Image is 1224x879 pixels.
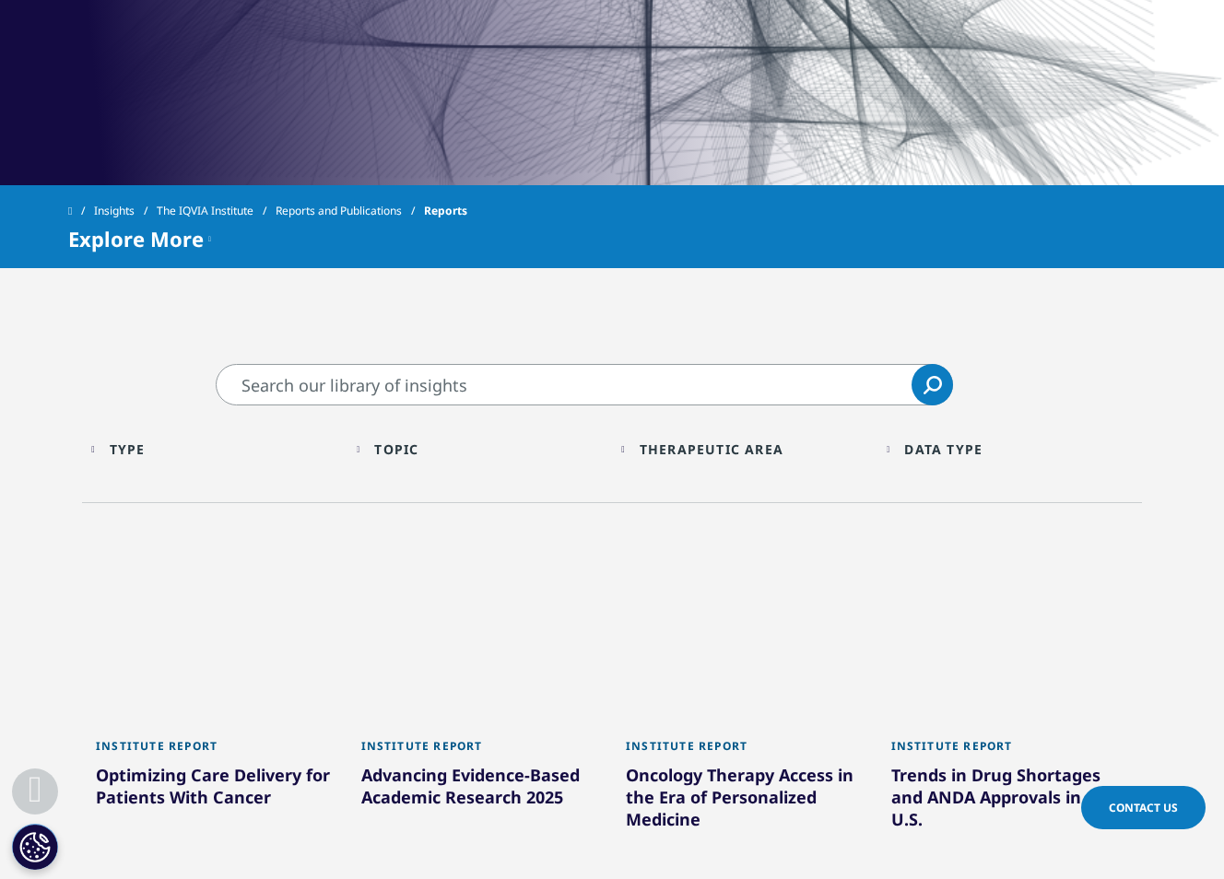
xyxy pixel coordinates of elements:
[94,194,157,228] a: Insights
[1081,786,1206,829] a: Contact Us
[626,764,864,838] div: Oncology Therapy Access in the Era of Personalized Medicine
[12,824,58,870] button: Cookies Settings
[1109,800,1178,815] span: Contact Us
[276,194,424,228] a: Reports and Publications
[96,739,334,764] div: Institute Report
[640,440,783,458] div: Therapeutic Area facet.
[891,728,1129,878] a: Institute Report Trends in Drug Shortages and ANDA Approvals in the U.S.
[374,440,418,458] div: Topic facet.
[361,739,599,764] div: Institute Report
[924,376,942,394] svg: Search
[626,739,864,764] div: Institute Report
[110,440,146,458] div: Type facet.
[68,228,204,250] span: Explore More
[891,764,1129,838] div: Trends in Drug Shortages and ANDA Approvals in the U.S.
[424,194,467,228] span: Reports
[96,728,334,856] a: Institute Report Optimizing Care Delivery for Patients With Cancer
[904,440,983,458] div: Data Type facet.
[912,364,953,405] a: Search
[891,739,1129,764] div: Institute Report
[361,728,599,856] a: Institute Report Advancing Evidence-Based Academic Research 2025
[626,728,864,878] a: Institute Report Oncology Therapy Access in the Era of Personalized Medicine
[216,364,953,405] input: Search
[96,764,334,815] div: Optimizing Care Delivery for Patients With Cancer
[157,194,276,228] a: The IQVIA Institute
[361,764,599,815] div: Advancing Evidence-Based Academic Research 2025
